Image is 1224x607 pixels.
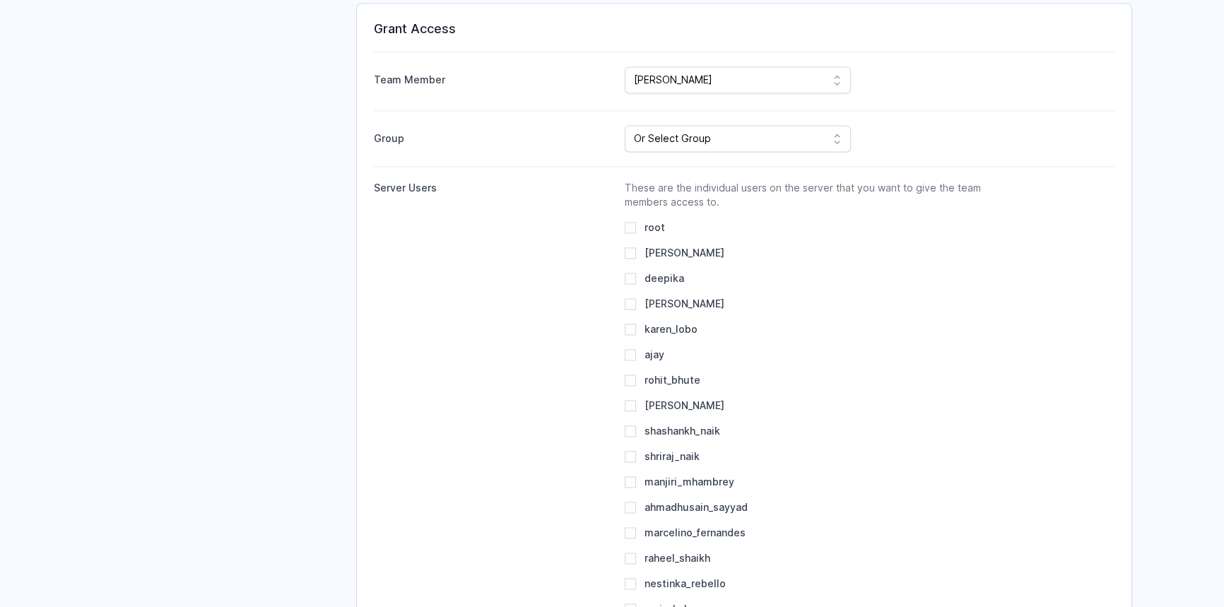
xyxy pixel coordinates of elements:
[645,373,700,387] span: rohit_bhute
[645,399,724,413] span: [PERSON_NAME]
[645,220,665,235] span: root
[645,297,724,311] span: [PERSON_NAME]
[374,126,613,152] label: Group
[645,577,726,591] span: nestinka_rebello
[645,500,748,514] span: ahmadhusain_sayyad
[625,181,987,209] p: These are the individual users on the server that you want to give the team members access to.
[374,20,1114,37] h3: Grant Access
[374,67,613,87] label: Team Member
[374,181,613,195] div: Server Users
[645,551,710,565] span: raheel_shaikh
[645,322,698,336] span: karen_lobo
[645,424,720,438] span: shashankh_naik
[645,475,734,489] span: manjiri_mhambrey
[645,246,724,260] span: [PERSON_NAME]
[645,271,684,285] span: deepika
[645,526,746,540] span: marcelino_fernandes
[645,348,664,362] span: ajay
[645,449,700,464] span: shriraj_naik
